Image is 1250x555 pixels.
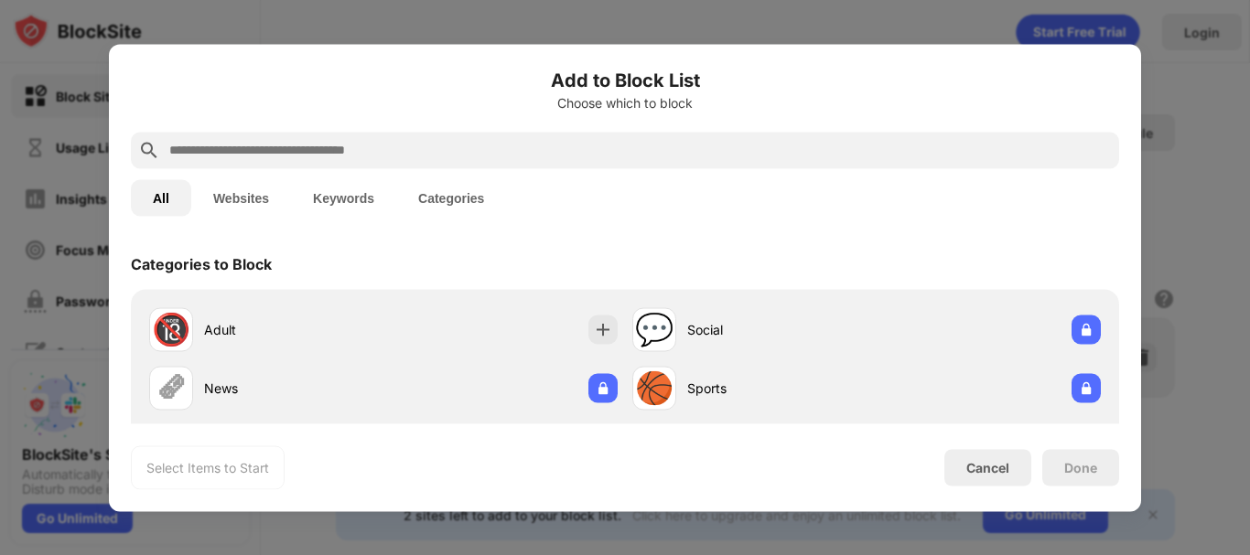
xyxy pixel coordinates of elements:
[687,379,867,398] div: Sports
[687,320,867,339] div: Social
[396,179,506,216] button: Categories
[146,458,269,476] div: Select Items to Start
[156,369,187,407] div: 🗞
[204,379,383,398] div: News
[204,320,383,339] div: Adult
[966,460,1009,475] div: Cancel
[131,179,191,216] button: All
[131,66,1119,93] h6: Add to Block List
[291,179,396,216] button: Keywords
[635,311,673,348] div: 💬
[131,95,1119,110] div: Choose which to block
[635,369,673,407] div: 🏀
[191,179,291,216] button: Websites
[131,254,272,272] div: Categories to Block
[138,139,160,161] img: search.svg
[1064,460,1097,475] div: Done
[152,311,190,348] div: 🔞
